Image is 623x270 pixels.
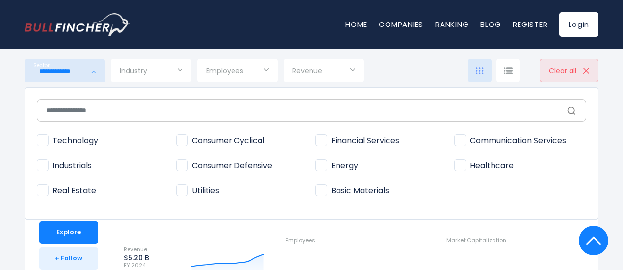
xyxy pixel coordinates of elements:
img: bullfincher logo [25,13,130,36]
a: Ranking [435,19,468,29]
span: Revenue [292,66,322,75]
span: Employees [206,66,243,75]
a: Go to homepage [25,13,130,36]
span: Financial Services [315,136,399,146]
span: Industrials [37,161,92,171]
a: Register [513,19,547,29]
span: Sector [33,62,50,69]
span: Basic Materials [315,186,389,196]
a: Home [345,19,367,29]
span: Energy [315,161,358,171]
span: Real Estate [37,186,96,196]
a: Login [559,12,598,37]
span: Industry [120,66,147,75]
span: Consumer Defensive [176,161,272,171]
span: Communication Services [454,136,566,146]
span: Utilities [176,186,219,196]
span: Consumer Cyclical [176,136,264,146]
a: Companies [379,19,423,29]
span: Healthcare [454,161,514,171]
a: Blog [480,19,501,29]
span: Technology [37,136,98,146]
